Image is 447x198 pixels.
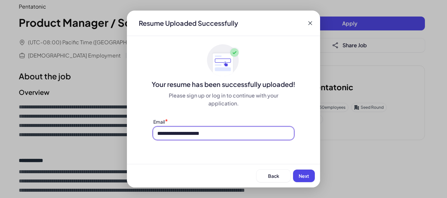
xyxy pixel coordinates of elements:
[256,170,290,182] button: Back
[134,19,243,28] div: Resume Uploaded Successfully
[153,119,165,125] label: Email
[268,173,279,179] span: Back
[293,170,315,182] button: Next
[299,173,309,179] span: Next
[127,80,320,89] div: Your resume has been successfully uploaded!
[207,44,240,77] img: ApplyedMaskGroup3.svg
[153,92,294,107] div: Please sign up or log in to continue with your application.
